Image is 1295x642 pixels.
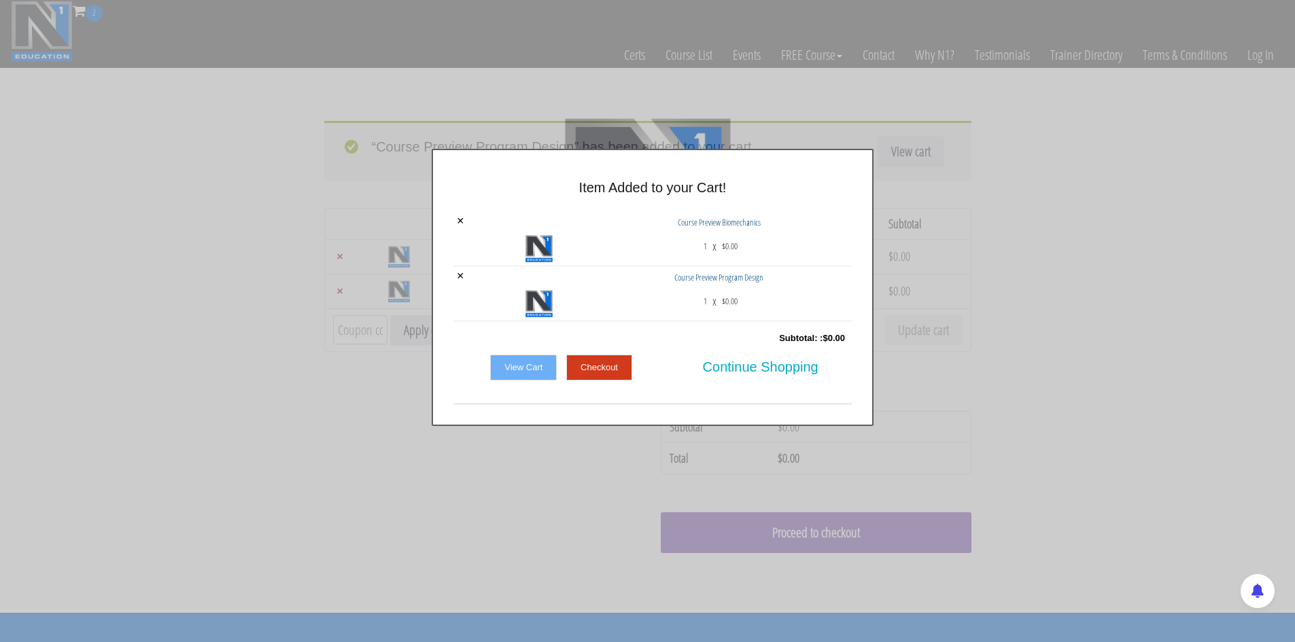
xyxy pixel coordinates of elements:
span: Course Preview Biomechanics [678,216,761,228]
span: $ [722,240,725,252]
bdi: 0.00 [722,240,738,252]
span: Course Preview Program Design [674,271,763,283]
span: 1 [704,290,707,312]
a: × [457,215,464,227]
span: Continue Shopping [703,353,818,381]
span: Item Added to your Cart! [579,180,727,195]
span: $ [823,333,827,343]
p: x [712,290,716,312]
bdi: 0.00 [823,333,845,343]
img: Course Preview Program Design [525,290,553,317]
span: 1 [704,235,707,257]
a: Checkout [566,355,632,380]
div: Subtotal: : [453,325,852,352]
a: × [457,270,464,282]
bdi: 0.00 [722,295,738,307]
img: Course Preview Biomechanics [525,235,553,262]
a: View Cart [490,355,557,380]
span: $ [722,295,725,307]
p: x [712,235,716,257]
